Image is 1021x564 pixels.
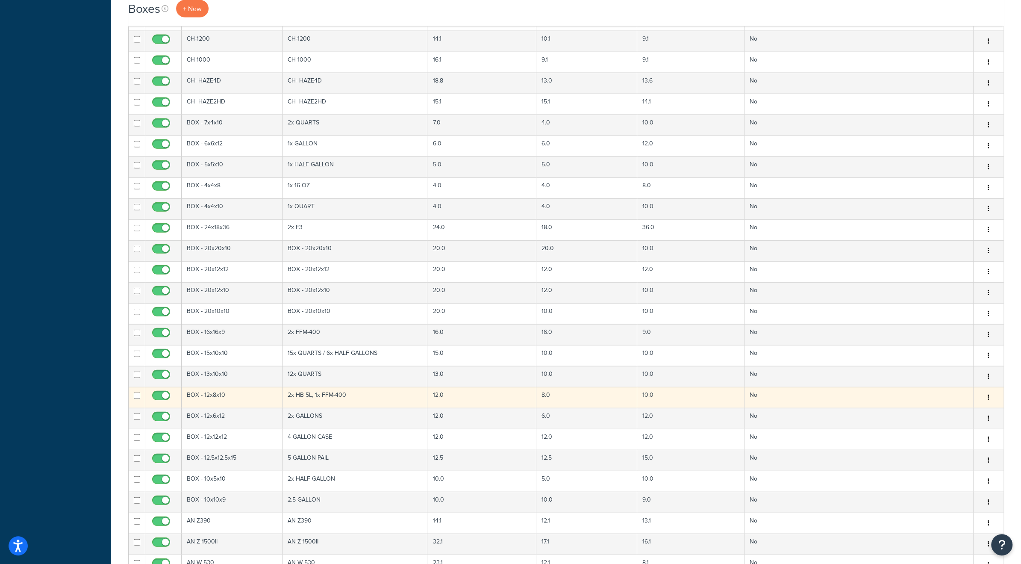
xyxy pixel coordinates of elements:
[536,52,637,73] td: 9.1
[282,198,427,219] td: 1x QUART
[637,492,744,513] td: 9.0
[991,534,1012,555] button: Open Resource Center
[536,513,637,534] td: 12.1
[182,157,282,177] td: BOX - 5x5x10
[744,177,974,198] td: No
[128,0,160,17] h1: Boxes
[744,94,974,115] td: No
[182,261,282,282] td: BOX - 20x12x12
[637,408,744,429] td: 12.0
[744,387,974,408] td: No
[744,492,974,513] td: No
[536,31,637,52] td: 10.1
[744,513,974,534] td: No
[536,136,637,157] td: 6.0
[637,345,744,366] td: 10.0
[427,408,536,429] td: 12.0
[744,303,974,324] td: No
[744,345,974,366] td: No
[282,366,427,387] td: 12x QUARTS
[427,345,536,366] td: 15.0
[744,219,974,240] td: No
[744,324,974,345] td: No
[637,366,744,387] td: 10.0
[637,31,744,52] td: 9.1
[182,471,282,492] td: BOX - 10x5x10
[637,219,744,240] td: 36.0
[282,471,427,492] td: 2x HALF GALLON
[637,303,744,324] td: 10.0
[536,115,637,136] td: 4.0
[182,324,282,345] td: BOX - 16x16x9
[182,115,282,136] td: BOX - 7x4x10
[637,324,744,345] td: 9.0
[536,240,637,261] td: 20.0
[282,534,427,555] td: AN-Z-1500II
[282,31,427,52] td: CH-1200
[744,429,974,450] td: No
[427,282,536,303] td: 20.0
[536,492,637,513] td: 10.0
[427,31,536,52] td: 14.1
[637,198,744,219] td: 10.0
[744,240,974,261] td: No
[182,136,282,157] td: BOX - 6x6x12
[637,513,744,534] td: 13.1
[637,136,744,157] td: 12.0
[536,177,637,198] td: 4.0
[182,450,282,471] td: BOX - 12.5x12.5x15
[182,366,282,387] td: BOX - 13x10x10
[427,177,536,198] td: 4.0
[182,52,282,73] td: CH-1000
[182,73,282,94] td: CH- HAZE4D
[427,198,536,219] td: 4.0
[282,303,427,324] td: BOX - 20x10x10
[637,115,744,136] td: 10.0
[427,324,536,345] td: 16.0
[427,450,536,471] td: 12.5
[637,52,744,73] td: 9.1
[536,429,637,450] td: 12.0
[182,387,282,408] td: BOX - 12x8x10
[536,303,637,324] td: 10.0
[427,52,536,73] td: 16.1
[637,261,744,282] td: 12.0
[637,157,744,177] td: 10.0
[637,471,744,492] td: 10.0
[282,261,427,282] td: BOX - 20x12x12
[182,282,282,303] td: BOX - 20x12x10
[744,261,974,282] td: No
[182,198,282,219] td: BOX - 4x4x10
[282,513,427,534] td: AN-Z390
[427,240,536,261] td: 20.0
[427,471,536,492] td: 10.0
[536,450,637,471] td: 12.5
[744,408,974,429] td: No
[182,534,282,555] td: AN-Z-1500II
[427,429,536,450] td: 12.0
[182,408,282,429] td: BOX - 12x6x12
[744,73,974,94] td: No
[744,115,974,136] td: No
[427,261,536,282] td: 20.0
[744,198,974,219] td: No
[744,31,974,52] td: No
[427,94,536,115] td: 15.1
[637,73,744,94] td: 13.6
[282,345,427,366] td: 15x QUARTS / 6x HALF GALLONS
[536,366,637,387] td: 10.0
[282,450,427,471] td: 5 GALLON PAIL
[427,219,536,240] td: 24.0
[182,492,282,513] td: BOX - 10x10x9
[536,219,637,240] td: 18.0
[282,492,427,513] td: 2.5 GALLON
[182,345,282,366] td: BOX - 15x10x10
[744,136,974,157] td: No
[282,324,427,345] td: 2x FFM-400
[744,52,974,73] td: No
[182,219,282,240] td: BOX - 24x18x36
[182,513,282,534] td: AN-Z390
[637,387,744,408] td: 10.0
[536,408,637,429] td: 6.0
[282,387,427,408] td: 2x HB 5L, 1x FFM-400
